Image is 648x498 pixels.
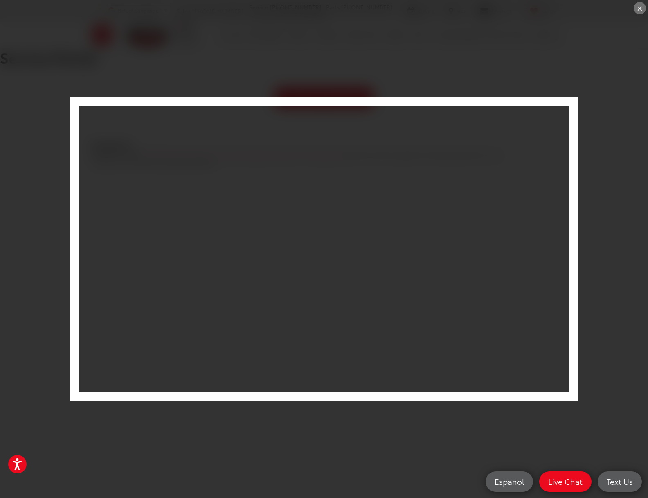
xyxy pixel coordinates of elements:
div: × [634,2,646,14]
span: Text Us [603,476,637,487]
span: Live Chat [544,476,587,487]
a: Español [486,471,533,492]
a: Live Chat [539,471,592,492]
a: Text Us [598,471,642,492]
span: Español [491,476,528,487]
